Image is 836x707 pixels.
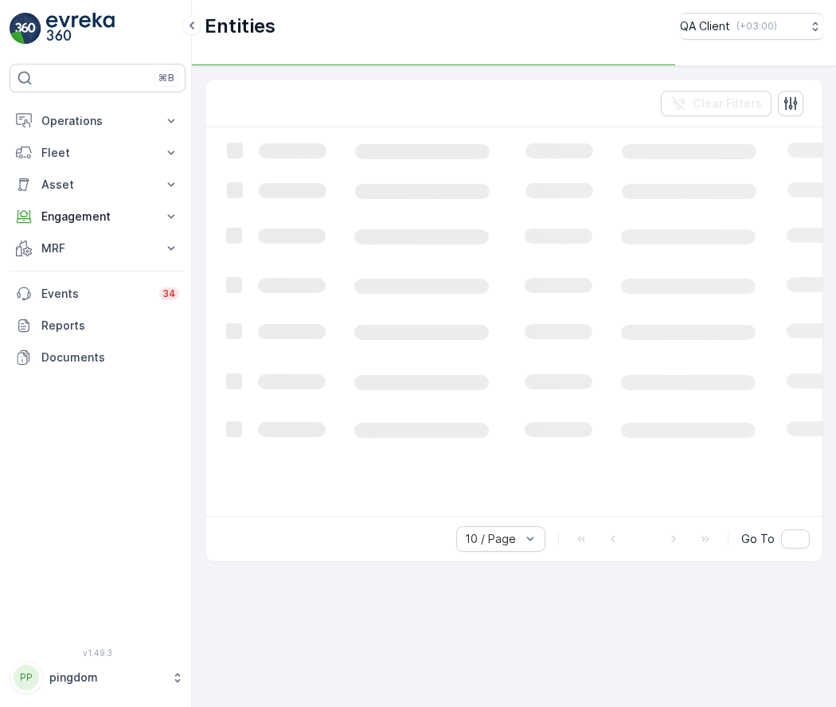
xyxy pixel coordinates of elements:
[661,91,772,116] button: Clear Filters
[10,201,186,232] button: Engagement
[10,232,186,264] button: MRF
[693,96,762,111] p: Clear Filters
[10,648,186,658] span: v 1.49.3
[736,20,777,33] p: ( +03:00 )
[41,145,154,161] p: Fleet
[10,310,186,342] a: Reports
[10,137,186,169] button: Fleet
[680,13,823,40] button: QA Client(+03:00)
[46,13,115,45] img: logo_light-DOdMpM7g.png
[41,318,179,334] p: Reports
[10,13,41,45] img: logo
[10,105,186,137] button: Operations
[10,278,186,310] a: Events34
[162,287,176,300] p: 34
[158,72,174,84] p: ⌘B
[10,169,186,201] button: Asset
[741,531,775,547] span: Go To
[680,18,730,34] p: QA Client
[41,350,179,365] p: Documents
[41,113,154,129] p: Operations
[41,286,150,302] p: Events
[41,240,154,256] p: MRF
[49,670,163,686] p: pingdom
[205,14,275,39] p: Entities
[10,342,186,373] a: Documents
[41,209,154,225] p: Engagement
[10,661,186,694] button: PPpingdom
[41,177,154,193] p: Asset
[14,665,39,690] div: PP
